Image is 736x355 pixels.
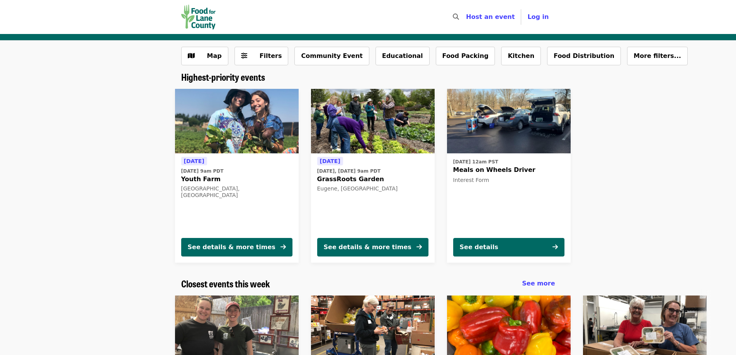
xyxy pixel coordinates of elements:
[522,279,555,288] a: See more
[464,8,470,26] input: Search
[188,52,195,59] i: map icon
[241,52,247,59] i: sliders-h icon
[175,71,561,83] div: Highest-priority events
[453,158,498,165] time: [DATE] 12am PST
[317,175,428,184] span: GrassRoots Garden
[547,47,621,65] button: Food Distribution
[627,47,688,65] button: More filters...
[181,238,292,256] button: See details & more times
[181,5,216,29] img: Food for Lane County - Home
[376,47,430,65] button: Educational
[181,185,292,199] div: [GEOGRAPHIC_DATA], [GEOGRAPHIC_DATA]
[181,71,265,83] a: Highest-priority events
[188,243,275,252] div: See details & more times
[324,243,411,252] div: See details & more times
[181,175,292,184] span: Youth Farm
[634,52,681,59] span: More filters...
[552,243,558,251] i: arrow-right icon
[317,185,428,192] div: Eugene, [GEOGRAPHIC_DATA]
[235,47,289,65] button: Filters (0 selected)
[466,13,515,20] a: Host an event
[181,70,265,83] span: Highest-priority events
[181,277,270,290] span: Closest events this week
[501,47,541,65] button: Kitchen
[521,9,555,25] button: Log in
[280,243,286,251] i: arrow-right icon
[447,89,571,154] img: Meals on Wheels Driver organized by Food for Lane County
[416,243,422,251] i: arrow-right icon
[317,238,428,256] button: See details & more times
[311,89,435,263] a: See details for "GrassRoots Garden"
[181,47,228,65] button: Show map view
[294,47,369,65] button: Community Event
[436,47,495,65] button: Food Packing
[184,158,204,164] span: [DATE]
[260,52,282,59] span: Filters
[453,13,459,20] i: search icon
[447,89,571,263] a: See details for "Meals on Wheels Driver"
[453,177,490,183] span: Interest Form
[181,278,270,289] a: Closest events this week
[175,278,561,289] div: Closest events this week
[460,243,498,252] div: See details
[453,238,564,256] button: See details
[527,13,549,20] span: Log in
[311,89,435,154] img: GrassRoots Garden organized by Food for Lane County
[522,280,555,287] span: See more
[320,158,340,164] span: [DATE]
[175,89,299,263] a: See details for "Youth Farm"
[207,52,222,59] span: Map
[181,168,224,175] time: [DATE] 9am PDT
[453,165,564,175] span: Meals on Wheels Driver
[317,168,381,175] time: [DATE], [DATE] 9am PDT
[175,89,299,154] img: Youth Farm organized by Food for Lane County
